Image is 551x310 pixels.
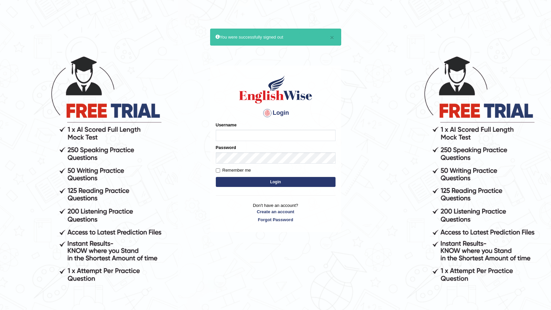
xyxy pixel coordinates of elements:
div: You were successfully signed out [210,29,341,46]
input: Remember me [216,168,220,173]
label: Password [216,144,236,151]
h4: Login [216,108,336,118]
a: Forgot Password [216,217,336,223]
a: Create an account [216,209,336,215]
p: Don't have an account? [216,202,336,223]
label: Remember me [216,167,251,174]
img: Logo of English Wise sign in for intelligent practice with AI [238,75,314,104]
label: Username [216,122,237,128]
button: × [330,34,334,41]
button: Login [216,177,336,187]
